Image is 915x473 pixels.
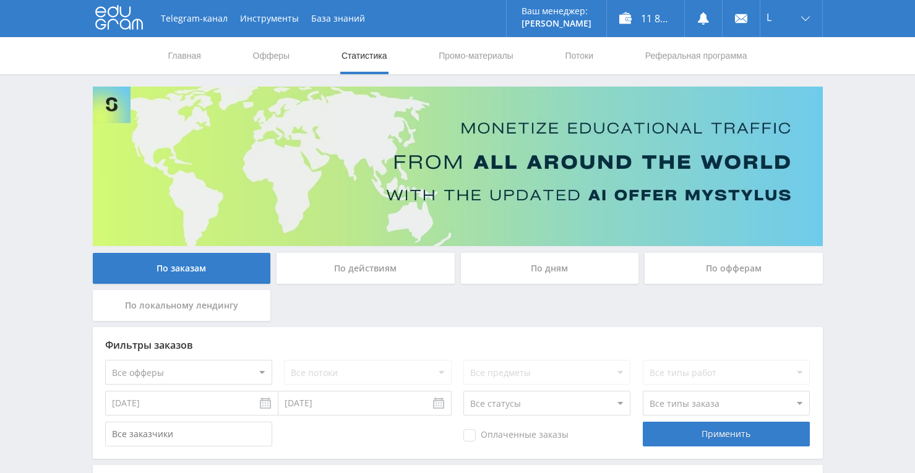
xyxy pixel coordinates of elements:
span: L [767,12,771,22]
div: Применить [643,422,810,446]
p: Ваш менеджер: [522,6,591,16]
a: Потоки [564,37,595,74]
div: По заказам [93,253,271,284]
a: Офферы [252,37,291,74]
div: По офферам [645,253,823,284]
span: Оплаченные заказы [463,429,569,441]
img: Banner [93,87,823,246]
div: По дням [461,253,639,284]
input: Все заказчики [105,422,272,446]
a: Промо-материалы [437,37,514,74]
a: Главная [167,37,202,74]
a: Реферальная программа [644,37,749,74]
div: По действиям [277,253,455,284]
div: По локальному лендингу [93,290,271,321]
div: Фильтры заказов [105,339,810,351]
p: [PERSON_NAME] [522,19,591,28]
a: Статистика [340,37,389,74]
